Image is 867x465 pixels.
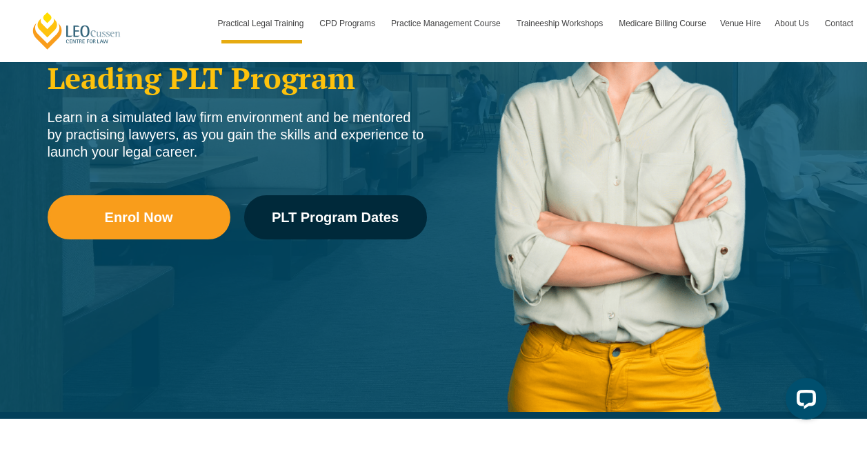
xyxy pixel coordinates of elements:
[48,195,230,239] a: Enrol Now
[312,3,384,43] a: CPD Programs
[244,195,427,239] a: PLT Program Dates
[612,3,713,43] a: Medicare Billing Course
[48,26,427,95] h2: Welcome to Australia’s Leading PLT Program
[31,11,123,50] a: [PERSON_NAME] Centre for Law
[384,3,510,43] a: Practice Management Course
[211,3,313,43] a: Practical Legal Training
[713,3,768,43] a: Venue Hire
[272,210,399,224] span: PLT Program Dates
[105,210,173,224] span: Enrol Now
[775,373,833,431] iframe: LiveChat chat widget
[818,3,860,43] a: Contact
[48,109,427,161] div: Learn in a simulated law firm environment and be mentored by practising lawyers, as you gain the ...
[768,3,817,43] a: About Us
[510,3,612,43] a: Traineeship Workshops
